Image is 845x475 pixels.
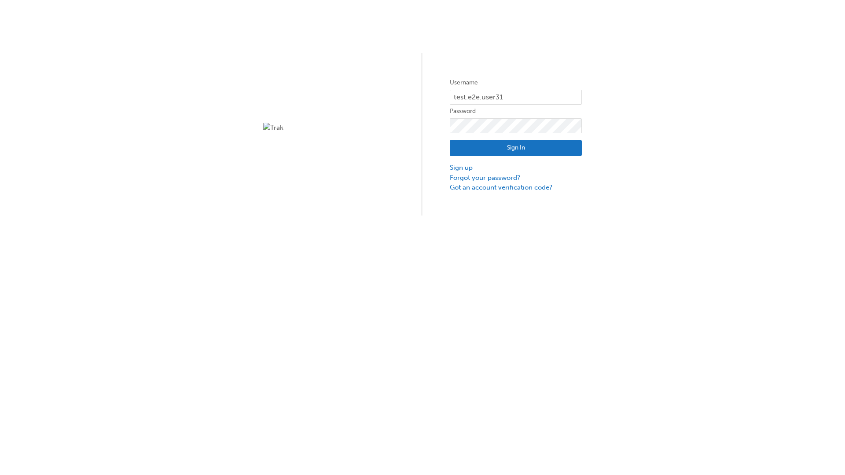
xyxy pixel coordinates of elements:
[450,173,582,183] a: Forgot your password?
[450,106,582,117] label: Password
[450,140,582,157] button: Sign In
[263,123,395,133] img: Trak
[450,163,582,173] a: Sign up
[450,77,582,88] label: Username
[450,183,582,193] a: Got an account verification code?
[450,90,582,105] input: Username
